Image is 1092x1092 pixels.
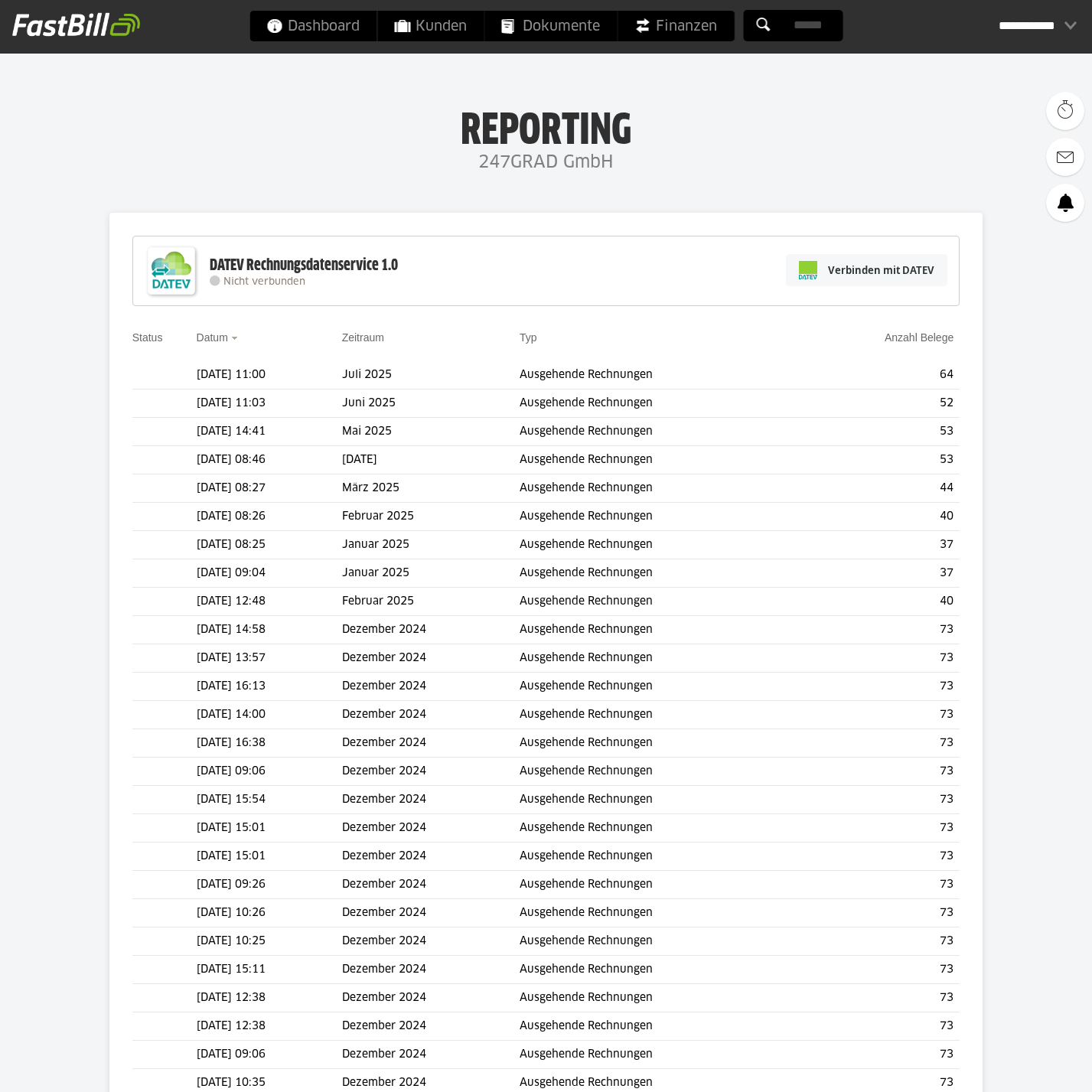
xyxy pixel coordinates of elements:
[828,262,934,278] span: Verbinden mit DATEV
[801,786,960,814] td: 73
[342,786,520,814] td: Dezember 2024
[801,644,960,673] td: 73
[801,446,960,474] td: 53
[634,11,717,41] span: Finanzen
[197,474,342,503] td: [DATE] 08:27
[520,984,801,1012] td: Ausgehende Rechnungen
[197,1041,342,1069] td: [DATE] 09:06
[249,11,376,41] a: Dashboard
[342,361,520,390] td: Juli 2025
[520,956,801,984] td: Ausgehende Rechnungen
[520,390,801,418] td: Ausgehende Rechnungen
[342,446,520,474] td: [DATE]
[342,1012,520,1041] td: Dezember 2024
[197,616,342,644] td: [DATE] 14:58
[801,390,960,418] td: 52
[801,871,960,899] td: 73
[231,337,241,340] img: sort_desc.gif
[801,474,960,503] td: 44
[520,701,801,729] td: Ausgehende Rechnungen
[197,729,342,758] td: [DATE] 16:38
[197,871,342,899] td: [DATE] 09:26
[801,588,960,616] td: 40
[801,531,960,559] td: 37
[801,701,960,729] td: 73
[342,814,520,843] td: Dezember 2024
[520,814,801,843] td: Ausgehende Rechnungen
[501,11,600,41] span: Dokumente
[342,474,520,503] td: März 2025
[342,331,384,344] a: Zeitraum
[342,843,520,871] td: Dezember 2024
[197,843,342,871] td: [DATE] 15:01
[197,331,228,344] a: Datum
[197,899,342,927] td: [DATE] 10:26
[974,1046,1077,1084] iframe: Öffnet ein Widget, in dem Sie weitere Informationen finden
[801,843,960,871] td: 73
[520,1012,801,1041] td: Ausgehende Rechnungen
[801,758,960,786] td: 73
[342,701,520,729] td: Dezember 2024
[197,814,342,843] td: [DATE] 15:01
[197,446,342,474] td: [DATE] 08:46
[801,927,960,956] td: 73
[520,531,801,559] td: Ausgehende Rechnungen
[520,644,801,673] td: Ausgehende Rechnungen
[342,729,520,758] td: Dezember 2024
[197,418,342,446] td: [DATE] 14:41
[132,331,163,344] a: Status
[223,277,305,287] span: Nicht verbunden
[520,418,801,446] td: Ausgehende Rechnungen
[197,1012,342,1041] td: [DATE] 12:38
[520,871,801,899] td: Ausgehende Rechnungen
[520,588,801,616] td: Ausgehende Rechnungen
[342,390,520,418] td: Juni 2025
[801,729,960,758] td: 73
[342,418,520,446] td: Mai 2025
[197,588,342,616] td: [DATE] 12:48
[520,361,801,390] td: Ausgehende Rechnungen
[520,729,801,758] td: Ausgehende Rechnungen
[520,446,801,474] td: Ausgehende Rechnungen
[801,1012,960,1041] td: 73
[520,786,801,814] td: Ausgehende Rechnungen
[801,361,960,390] td: 64
[342,644,520,673] td: Dezember 2024
[342,588,520,616] td: Februar 2025
[197,390,342,418] td: [DATE] 11:03
[786,254,947,286] a: Verbinden mit DATEV
[12,12,140,37] img: fastbill_logo_white.png
[801,956,960,984] td: 73
[520,503,801,531] td: Ausgehende Rechnungen
[197,758,342,786] td: [DATE] 09:06
[342,559,520,588] td: Januar 2025
[801,616,960,644] td: 73
[520,331,537,344] a: Typ
[618,11,734,41] a: Finanzen
[342,758,520,786] td: Dezember 2024
[885,331,953,344] a: Anzahl Belege
[520,927,801,956] td: Ausgehende Rechnungen
[197,927,342,956] td: [DATE] 10:25
[520,673,801,701] td: Ausgehende Rechnungen
[197,701,342,729] td: [DATE] 14:00
[801,559,960,588] td: 37
[342,871,520,899] td: Dezember 2024
[520,474,801,503] td: Ausgehende Rechnungen
[342,956,520,984] td: Dezember 2024
[520,559,801,588] td: Ausgehende Rechnungen
[342,927,520,956] td: Dezember 2024
[801,984,960,1012] td: 73
[342,984,520,1012] td: Dezember 2024
[197,559,342,588] td: [DATE] 09:04
[197,984,342,1012] td: [DATE] 12:38
[197,786,342,814] td: [DATE] 15:54
[197,673,342,701] td: [DATE] 16:13
[197,644,342,673] td: [DATE] 13:57
[801,1041,960,1069] td: 73
[342,616,520,644] td: Dezember 2024
[520,1041,801,1069] td: Ausgehende Rechnungen
[799,261,817,279] img: pi-datev-logo-farbig-24.svg
[801,418,960,446] td: 53
[801,503,960,531] td: 40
